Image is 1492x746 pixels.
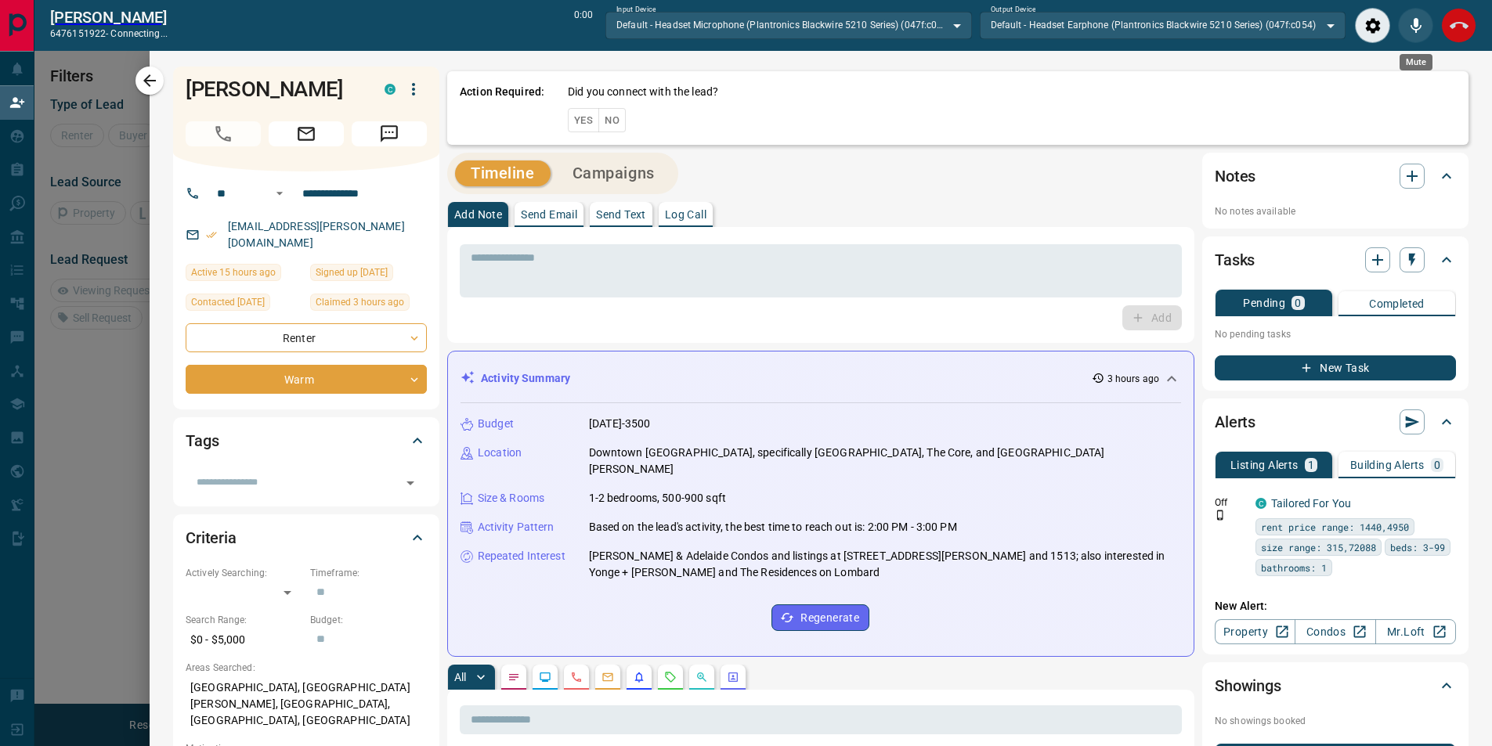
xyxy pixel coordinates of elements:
[1215,241,1456,279] div: Tasks
[310,613,427,627] p: Budget:
[570,671,583,683] svg: Calls
[478,416,514,432] p: Budget
[186,627,302,653] p: $0 - $5,000
[1271,497,1351,510] a: Tailored For You
[556,160,670,186] button: Campaigns
[481,370,570,387] p: Activity Summary
[1441,8,1476,43] div: End Call
[574,8,593,43] p: 0:00
[1215,619,1295,644] a: Property
[596,209,646,220] p: Send Text
[50,27,168,41] p: 6476151922 -
[1215,403,1456,441] div: Alerts
[1215,157,1456,195] div: Notes
[186,294,302,315] div: Mon Jul 18 2022
[1355,8,1390,43] div: Audio Settings
[1255,498,1266,509] div: condos.ca
[1434,459,1440,470] p: 0
[568,84,718,100] p: Did you connect with the lead?
[454,672,467,683] p: All
[1107,372,1159,386] p: 3 hours ago
[1215,409,1255,434] h2: Alerts
[1390,539,1445,555] span: beds: 3-99
[110,28,167,39] span: connecting...
[1400,54,1432,70] div: Mute
[664,209,706,220] p: Log Call
[1215,323,1456,346] p: No pending tasks
[695,671,708,683] svg: Opportunities
[478,519,555,535] p: Activity Pattern
[664,671,677,683] svg: Requests
[589,519,957,535] p: Based on the lead's activity, the best time to reach out is: 2:00 PM - 3:00 PM
[186,525,237,550] h2: Criteria
[1215,496,1246,510] p: Off
[1369,298,1425,309] p: Completed
[310,264,427,286] div: Sun Dec 08 2019
[589,490,726,506] p: 1-2 bedrooms, 500-900 sqft
[186,519,427,557] div: Criteria
[270,184,289,203] button: Open
[1215,673,1281,698] h2: Showings
[1295,297,1301,308] p: 0
[616,5,656,15] label: Input Device
[385,84,396,95] div: condos.ca
[461,364,1182,393] div: Activity Summary3 hours ago
[589,548,1182,581] p: [PERSON_NAME] & Adelaide Condos and listings at [STREET_ADDRESS][PERSON_NAME] and 1513; also inte...
[508,671,520,683] svg: Notes
[478,548,565,564] p: Repeated Interest
[186,675,427,733] p: [GEOGRAPHIC_DATA], [GEOGRAPHIC_DATA][PERSON_NAME], [GEOGRAPHIC_DATA], [GEOGRAPHIC_DATA], [GEOGRAP...
[186,422,427,459] div: Tags
[1375,619,1456,644] a: Mr.Loft
[186,613,302,627] p: Search Range:
[1215,598,1456,614] p: New Alert:
[269,121,344,146] span: Email
[727,671,739,683] svg: Agent Actions
[1230,459,1299,470] p: Listing Alerts
[1243,297,1285,308] p: Pending
[1308,459,1314,470] p: 1
[316,294,404,310] span: Claimed 3 hours ago
[50,8,168,27] h2: [PERSON_NAME]
[206,229,217,240] svg: Email Verified
[1398,8,1433,43] div: Mute
[589,445,1182,478] p: Downtown [GEOGRAPHIC_DATA], specifically [GEOGRAPHIC_DATA], The Core, and [GEOGRAPHIC_DATA][PERSO...
[228,220,405,249] a: [EMAIL_ADDRESS][PERSON_NAME][DOMAIN_NAME]
[771,604,869,631] button: Regenerate
[478,445,522,461] p: Location
[310,566,427,580] p: Timeframe:
[316,265,388,280] span: Signed up [DATE]
[601,671,614,683] svg: Emails
[186,121,261,146] span: Call
[191,294,265,310] span: Contacted [DATE]
[1350,459,1425,470] p: Building Alerts
[521,209,577,220] p: Send Email
[1261,519,1409,535] span: rent price range: 1440,4950
[980,12,1346,38] div: Default - Headset Earphone (Plantronics Blackwire 5210 Series) (047f:c054)
[1261,539,1376,555] span: size range: 315,72088
[454,209,502,220] p: Add Note
[1215,714,1456,728] p: No showings booked
[1295,619,1375,644] a: Condos
[186,323,427,352] div: Renter
[1215,204,1456,218] p: No notes available
[455,160,551,186] button: Timeline
[1261,560,1327,575] span: bathrooms: 1
[399,472,421,494] button: Open
[186,661,427,675] p: Areas Searched:
[478,490,545,506] p: Size & Rooms
[186,264,302,286] div: Fri Aug 15 2025
[1215,164,1255,189] h2: Notes
[539,671,551,683] svg: Lead Browsing Activity
[1215,355,1456,380] button: New Task
[460,84,544,132] p: Action Required:
[186,566,302,580] p: Actively Searching:
[186,365,427,394] div: Warm
[598,108,626,132] button: No
[186,77,361,102] h1: [PERSON_NAME]
[633,671,645,683] svg: Listing Alerts
[568,108,599,132] button: Yes
[186,428,219,453] h2: Tags
[191,265,276,280] span: Active 15 hours ago
[605,12,971,38] div: Default - Headset Microphone (Plantronics Blackwire 5210 Series) (047f:c054)
[1215,247,1255,272] h2: Tasks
